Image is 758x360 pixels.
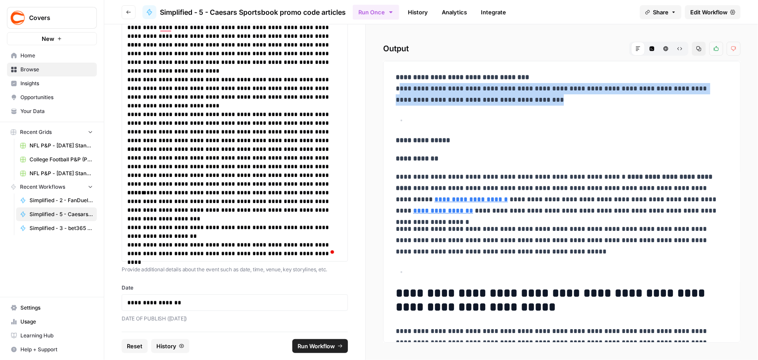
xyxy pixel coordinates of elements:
[29,13,82,22] span: Covers
[20,80,93,87] span: Insights
[403,5,433,19] a: History
[353,5,399,20] button: Run Once
[20,304,93,312] span: Settings
[30,156,93,163] span: College Football P&P (Production) Grid (3)
[20,93,93,101] span: Opportunities
[122,339,148,353] button: Reset
[42,34,54,43] span: New
[7,104,97,118] a: Your Data
[30,224,93,232] span: Simplified - 3 - bet365 bonus code articles
[7,329,97,343] a: Learning Hub
[20,107,93,115] span: Your Data
[16,139,97,153] a: NFL P&P - [DATE] Standard (Production) Grid (3)
[292,339,348,353] button: Run Workflow
[7,180,97,193] button: Recent Workflows
[653,8,669,17] span: Share
[7,315,97,329] a: Usage
[30,197,93,204] span: Simplified - 2 - FanDuel promo code articles
[20,183,65,191] span: Recent Workflows
[7,7,97,29] button: Workspace: Covers
[298,342,335,350] span: Run Workflow
[7,32,97,45] button: New
[30,210,93,218] span: Simplified - 5 - Caesars Sportsbook promo code articles
[383,42,741,56] h2: Output
[30,170,93,177] span: NFL P&P - [DATE] Standard (Production) Grid (2)
[30,142,93,150] span: NFL P&P - [DATE] Standard (Production) Grid (3)
[10,10,26,26] img: Covers Logo
[7,343,97,357] button: Help + Support
[690,8,728,17] span: Edit Workflow
[685,5,741,19] a: Edit Workflow
[16,207,97,221] a: Simplified - 5 - Caesars Sportsbook promo code articles
[7,301,97,315] a: Settings
[142,5,346,19] a: Simplified - 5 - Caesars Sportsbook promo code articles
[122,265,348,274] p: Provide additional details about the event such as date, time, venue, key storylines, etc.
[7,90,97,104] a: Opportunities
[122,314,348,323] p: DATE OF PUBLISH ([DATE])
[156,342,176,350] span: History
[20,128,52,136] span: Recent Grids
[127,342,142,350] span: Reset
[160,7,346,17] span: Simplified - 5 - Caesars Sportsbook promo code articles
[476,5,511,19] a: Integrate
[437,5,472,19] a: Analytics
[20,332,93,340] span: Learning Hub
[20,66,93,73] span: Browse
[16,167,97,180] a: NFL P&P - [DATE] Standard (Production) Grid (2)
[20,52,93,60] span: Home
[122,284,348,292] label: Date
[7,126,97,139] button: Recent Grids
[20,318,93,326] span: Usage
[16,193,97,207] a: Simplified - 2 - FanDuel promo code articles
[16,221,97,235] a: Simplified - 3 - bet365 bonus code articles
[20,346,93,353] span: Help + Support
[7,77,97,90] a: Insights
[7,49,97,63] a: Home
[640,5,682,19] button: Share
[7,63,97,77] a: Browse
[151,339,189,353] button: History
[16,153,97,167] a: College Football P&P (Production) Grid (3)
